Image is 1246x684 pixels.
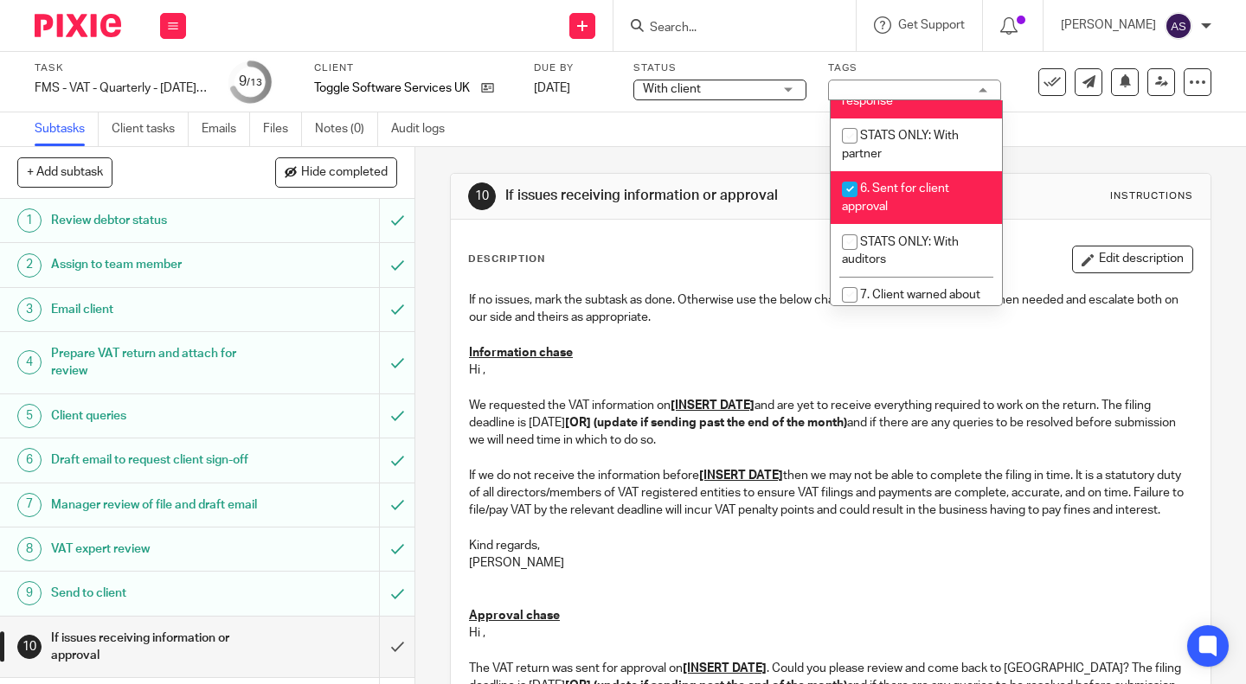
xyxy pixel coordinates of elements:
[17,350,42,374] div: 4
[828,61,1001,75] label: Tags
[247,78,262,87] small: /13
[842,289,980,319] span: 7. Client warned about filing issues and penalties
[534,61,612,75] label: Due by
[51,447,259,473] h1: Draft email to request client sign-off
[699,470,783,482] u: [INSERT DATE]
[469,624,1192,642] p: Hi ,
[842,130,959,160] span: STATS ONLY: With partner
[898,19,965,31] span: Get Support
[17,635,42,659] div: 10
[51,492,259,518] h1: Manager review of file and draft email
[17,253,42,278] div: 2
[35,61,208,75] label: Task
[469,347,573,359] u: Information chase
[239,72,262,92] div: 9
[469,537,1192,554] p: Kind regards,
[51,403,259,429] h1: Client queries
[468,182,496,210] div: 10
[51,341,259,385] h1: Prepare VAT return and attach for review
[469,291,1192,327] p: If no issues, mark the subtask as done. Otherwise use the below chasers (adjusted as necessary) w...
[17,537,42,561] div: 8
[301,166,388,180] span: Hide completed
[51,580,259,606] h1: Send to client
[35,80,208,97] div: FMS - VAT - Quarterly - May - July, 2025
[17,493,42,517] div: 7
[51,297,259,323] h1: Email client
[314,80,472,97] p: Toggle Software Services UK Ltd
[469,610,560,622] u: Approval chase
[469,361,1192,379] p: Hi ,
[1072,246,1193,273] button: Edit description
[565,417,847,429] strong: [OR] (update if sending past the end of the month)
[51,252,259,278] h1: Assign to team member
[35,14,121,37] img: Pixie
[671,400,755,412] u: [INSERT DATE]
[51,625,259,669] h1: If issues receiving information or approval
[263,112,302,146] a: Files
[468,253,545,266] p: Description
[683,662,767,674] u: [INSERT DATE]
[17,208,42,233] div: 1
[643,83,701,95] span: With client
[17,404,42,428] div: 5
[315,112,378,146] a: Notes (0)
[469,467,1192,520] p: If we do not receive the information before then we may not be able to complete the filing in tim...
[391,112,458,146] a: Audit logs
[202,112,250,146] a: Emails
[469,554,1192,572] p: [PERSON_NAME]
[314,61,512,75] label: Client
[51,208,259,233] h1: Review debtor status
[17,157,112,187] button: + Add subtask
[842,182,949,213] span: 6. Sent for client approval
[17,297,42,322] div: 3
[35,80,208,97] div: FMS - VAT - Quarterly - [DATE] - [DATE]
[275,157,397,187] button: Hide completed
[842,77,985,107] span: 5. Awaiting client query response
[648,21,804,36] input: Search
[633,61,806,75] label: Status
[112,112,189,146] a: Client tasks
[51,536,259,562] h1: VAT expert review
[1110,189,1193,203] div: Instructions
[505,187,868,205] h1: If issues receiving information or approval
[17,581,42,605] div: 9
[17,448,42,472] div: 6
[469,397,1192,450] p: We requested the VAT information on and are yet to receive everything required to work on the ret...
[35,112,99,146] a: Subtasks
[842,236,959,266] span: STATS ONLY: With auditors
[1165,12,1192,40] img: svg%3E
[534,82,570,94] span: [DATE]
[1061,16,1156,34] p: [PERSON_NAME]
